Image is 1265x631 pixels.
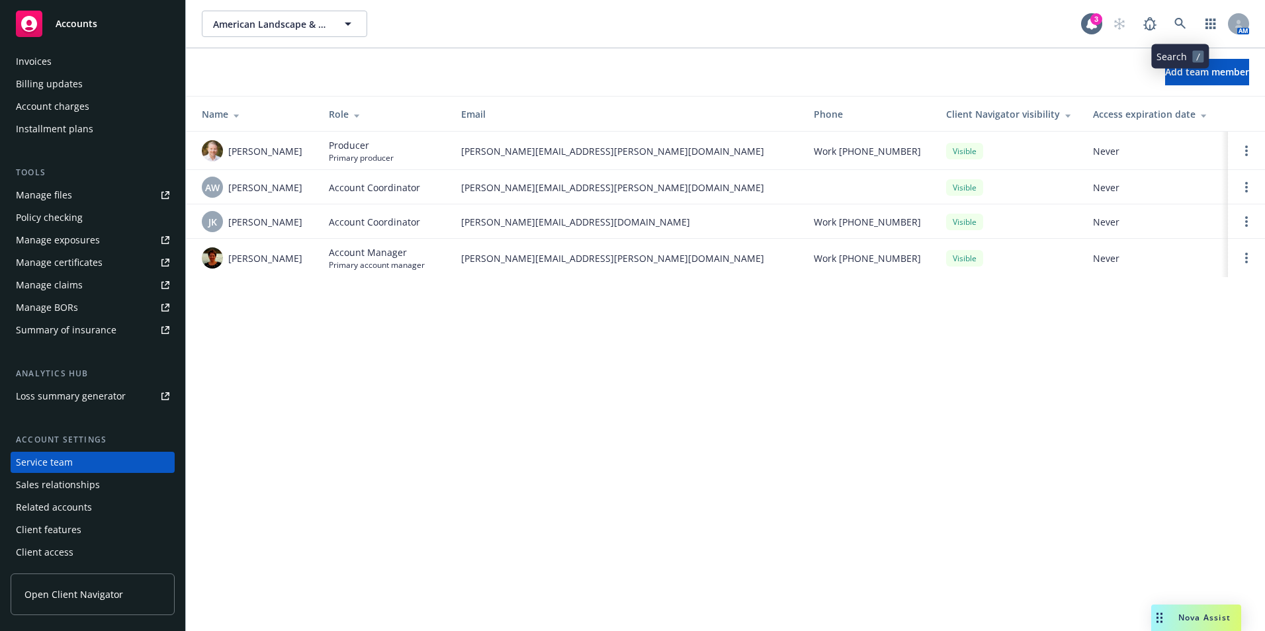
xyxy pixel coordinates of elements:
div: Sales relationships [16,474,100,495]
a: Manage exposures [11,230,175,251]
div: Name [202,107,308,121]
button: Add team member [1165,59,1249,85]
span: Nova Assist [1178,612,1231,623]
a: Open options [1239,179,1254,195]
div: Visible [946,250,983,267]
div: Phone [814,107,925,121]
span: Work [PHONE_NUMBER] [814,144,921,158]
div: Loss summary generator [16,386,126,407]
div: Analytics hub [11,367,175,380]
a: Open options [1239,214,1254,230]
span: Never [1093,251,1217,265]
span: [PERSON_NAME][EMAIL_ADDRESS][DOMAIN_NAME] [461,215,793,229]
a: Sales relationships [11,474,175,495]
span: Never [1093,181,1217,194]
div: Manage exposures [16,230,100,251]
span: AW [205,181,220,194]
a: Invoices [11,51,175,72]
div: Related accounts [16,497,92,518]
span: [PERSON_NAME] [228,215,302,229]
img: photo [202,140,223,161]
a: Loss summary generator [11,386,175,407]
div: Access expiration date [1093,107,1217,121]
a: Account charges [11,96,175,117]
span: [PERSON_NAME] [228,251,302,265]
div: Billing updates [16,73,83,95]
div: Client features [16,519,81,540]
a: Policy checking [11,207,175,228]
div: 3 [1090,13,1102,25]
img: photo [202,247,223,269]
a: Open options [1239,250,1254,266]
a: Related accounts [11,497,175,518]
span: Never [1093,215,1217,229]
a: Manage certificates [11,252,175,273]
div: Visible [946,143,983,159]
span: Account Coordinator [329,181,420,194]
div: Account settings [11,433,175,446]
div: Visible [946,179,983,196]
a: Service team [11,452,175,473]
a: Installment plans [11,118,175,140]
a: Switch app [1198,11,1224,37]
div: Policy checking [16,207,83,228]
span: [PERSON_NAME][EMAIL_ADDRESS][PERSON_NAME][DOMAIN_NAME] [461,181,793,194]
div: Tools [11,166,175,179]
a: Summary of insurance [11,319,175,341]
span: Never [1093,144,1217,158]
button: Nova Assist [1151,605,1241,631]
span: [PERSON_NAME] [228,144,302,158]
span: American Landscape & Maintenance, Inc. [213,17,327,31]
a: Report a Bug [1137,11,1163,37]
div: Account charges [16,96,89,117]
div: Client Navigator visibility [946,107,1072,121]
div: Manage BORs [16,297,78,318]
span: JK [208,215,217,229]
div: Summary of insurance [16,319,116,341]
span: Work [PHONE_NUMBER] [814,215,921,229]
span: Producer [329,138,394,152]
span: [PERSON_NAME] [228,181,302,194]
span: Work [PHONE_NUMBER] [814,251,921,265]
div: Client access [16,542,73,563]
a: Open options [1239,143,1254,159]
span: Add team member [1165,65,1249,78]
span: [PERSON_NAME][EMAIL_ADDRESS][PERSON_NAME][DOMAIN_NAME] [461,144,793,158]
div: Installment plans [16,118,93,140]
div: Role [329,107,440,121]
span: [PERSON_NAME][EMAIL_ADDRESS][PERSON_NAME][DOMAIN_NAME] [461,251,793,265]
a: Manage claims [11,274,175,296]
span: Account Manager [329,245,425,259]
span: Open Client Navigator [24,587,123,601]
a: Manage BORs [11,297,175,318]
div: Manage files [16,185,72,206]
a: Billing updates [11,73,175,95]
span: Account Coordinator [329,215,420,229]
div: Manage claims [16,274,83,296]
button: American Landscape & Maintenance, Inc. [202,11,367,37]
a: Client access [11,542,175,563]
a: Search [1167,11,1194,37]
span: Primary producer [329,152,394,163]
div: Invoices [16,51,52,72]
a: Start snowing [1106,11,1133,37]
a: Manage files [11,185,175,206]
a: Accounts [11,5,175,42]
div: Drag to move [1151,605,1168,631]
div: Visible [946,214,983,230]
div: Service team [16,452,73,473]
div: Email [461,107,793,121]
span: Accounts [56,19,97,29]
a: Client features [11,519,175,540]
span: Primary account manager [329,259,425,271]
div: Manage certificates [16,252,103,273]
